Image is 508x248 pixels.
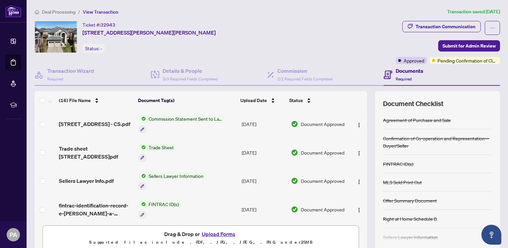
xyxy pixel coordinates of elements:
[164,230,237,238] span: Drag & Drop or
[139,172,206,190] button: Status IconSellers Lawyer Information
[396,76,412,81] span: Required
[277,76,332,81] span: 2/2 Required Fields Completed
[200,230,237,238] button: Upload Forms
[146,144,177,151] span: Trade Sheet
[289,97,303,104] span: Status
[59,177,114,185] span: Sellers Lawyer Info.pdf
[383,160,413,168] div: FINTRAC ID(s)
[139,200,182,218] button: Status IconFINTRAC ID(s)
[139,115,225,133] button: Status IconCommission Statement Sent to Lawyer
[291,120,298,128] img: Document Status
[135,91,238,110] th: Document Tag(s)
[356,122,362,128] img: Logo
[146,172,206,180] span: Sellers Lawyer Information
[301,120,344,128] span: Document Approved
[383,179,422,186] div: MLS Sold Print Out
[139,172,146,180] img: Status Icon
[10,230,17,239] span: PA
[277,67,332,75] h4: Commission
[481,225,501,245] button: Open asap
[139,200,146,208] img: Status Icon
[47,67,94,75] h4: Transaction Wizard
[47,238,355,246] p: Supported files include .PDF, .JPG, .JPEG, .PNG under 25 MB
[383,197,437,204] div: Offer Summary Document
[354,119,364,129] button: Logo
[5,5,21,17] img: logo
[82,21,115,29] div: Ticket #:
[396,67,423,75] h4: Documents
[301,206,344,213] span: Document Approved
[146,115,225,122] span: Commission Statement Sent to Lawyer
[287,91,348,110] th: Status
[35,10,39,14] span: home
[82,29,216,37] span: [STREET_ADDRESS][PERSON_NAME][PERSON_NAME]
[354,147,364,158] button: Logo
[438,40,500,52] button: Submit for Admin Review
[59,145,133,161] span: Trade sheet [STREET_ADDRESS]pdf
[239,110,288,138] td: [DATE]
[100,46,102,52] span: -
[42,9,75,15] span: Deal Processing
[239,195,288,224] td: [DATE]
[146,200,182,208] span: FINTRAC ID(s)
[383,116,451,124] div: Agreement of Purchase and Sale
[402,21,481,32] button: Transaction Communication
[490,26,495,30] span: ellipsis
[59,201,133,217] span: fintrac-identification-record-e-[PERSON_NAME]-a-[PERSON_NAME]-20250506-075057.pdf
[383,135,492,149] div: Confirmation of Co-operation and Representation—Buyer/Seller
[238,91,287,110] th: Upload Date
[404,57,424,64] span: Approved
[383,215,437,222] div: Right at Home Schedule B
[239,138,288,167] td: [DATE]
[438,57,497,64] span: Pending Confirmation of Closing
[291,177,298,185] img: Document Status
[163,67,218,75] h4: Details & People
[139,144,177,162] button: Status IconTrade Sheet
[100,22,115,28] span: 32943
[56,91,135,110] th: (16) File Name
[356,179,362,185] img: Logo
[240,97,267,104] span: Upload Date
[383,233,438,241] div: Sellers Lawyer Information
[82,44,105,53] div: Status:
[301,177,344,185] span: Document Approved
[356,207,362,213] img: Logo
[356,151,362,156] img: Logo
[83,9,118,15] span: View Transaction
[383,99,444,108] span: Document Checklist
[354,204,364,215] button: Logo
[291,206,298,213] img: Document Status
[59,120,130,128] span: [STREET_ADDRESS] - CS.pdf
[416,21,475,32] div: Transaction Communication
[47,76,63,81] span: Required
[139,115,146,122] img: Status Icon
[443,41,496,51] span: Submit for Admin Review
[291,149,298,156] img: Document Status
[139,144,146,151] img: Status Icon
[59,97,91,104] span: (16) File Name
[239,167,288,195] td: [DATE]
[301,149,344,156] span: Document Approved
[447,8,500,16] article: Transaction saved [DATE]
[354,176,364,186] button: Logo
[163,76,218,81] span: 3/3 Required Fields Completed
[78,8,80,16] li: /
[35,21,77,53] img: IMG-X12079779_1.jpg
